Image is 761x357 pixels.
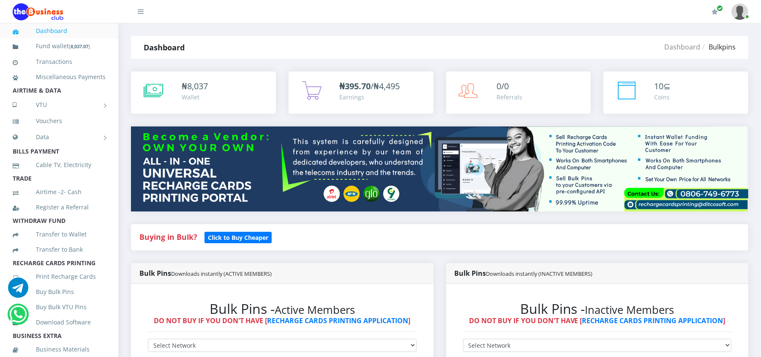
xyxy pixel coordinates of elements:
a: 0/0 Referrals [446,71,591,114]
a: Cable TV, Electricity [13,155,106,175]
a: Airtime -2- Cash [13,182,106,202]
small: Inactive Members [585,302,674,317]
small: Downloads instantly (INACTIVE MEMBERS) [486,270,593,277]
h2: Bulk Pins - [463,301,732,317]
a: VTU [13,94,106,115]
span: 8,037 [187,80,208,92]
h2: Bulk Pins - [148,301,417,317]
a: Chat for support [8,284,28,298]
img: multitenant_rcp.png [131,126,748,211]
a: Download Software [13,313,106,332]
a: Chat for support [10,310,27,324]
img: User [731,3,748,20]
strong: Buying in Bulk? [139,232,197,242]
a: Data [13,126,106,148]
strong: Dashboard [144,42,185,52]
a: Dashboard [13,21,106,41]
span: /₦4,495 [339,80,400,92]
span: 0/0 [497,80,509,92]
i: Renew/Upgrade Subscription [712,8,718,15]
div: Wallet [182,93,208,102]
div: ⊆ [654,80,671,93]
a: Dashboard [664,42,700,52]
a: Buy Bulk Pins [13,282,106,302]
b: Click to Buy Cheaper [208,233,268,242]
img: Logo [13,3,63,20]
a: RECHARGE CARDS PRINTING APPLICATION [582,316,723,325]
a: RECHARGE CARDS PRINTING APPLICATION [267,316,408,325]
small: Active Members [275,302,355,317]
span: Renew/Upgrade Subscription [717,5,723,11]
div: ₦ [182,80,208,93]
strong: Bulk Pins [139,269,272,278]
a: ₦395.70/₦4,495 Earnings [289,71,434,114]
div: Coins [654,93,671,102]
strong: DO NOT BUY IF YOU DON'T HAVE [ ] [469,316,726,325]
a: Miscellaneous Payments [13,67,106,87]
div: Referrals [497,93,523,102]
a: Fund wallet[8,037.07] [13,36,106,56]
a: Print Recharge Cards [13,267,106,286]
strong: DO NOT BUY IF YOU DON'T HAVE [ ] [154,316,410,325]
div: Earnings [339,93,400,102]
a: Vouchers [13,111,106,131]
a: ₦8,037 Wallet [131,71,276,114]
a: Transfer to Wallet [13,225,106,244]
small: [ ] [69,43,90,49]
b: ₦395.70 [339,80,371,92]
span: 10 [654,80,663,92]
li: Bulkpins [700,42,736,52]
a: Register a Referral [13,198,106,217]
small: Downloads instantly (ACTIVE MEMBERS) [171,270,272,277]
a: Buy Bulk VTU Pins [13,297,106,317]
a: Click to Buy Cheaper [205,232,272,242]
a: Transfer to Bank [13,240,106,259]
strong: Bulk Pins [455,269,593,278]
a: Transactions [13,52,106,71]
b: 8,037.07 [71,43,88,49]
